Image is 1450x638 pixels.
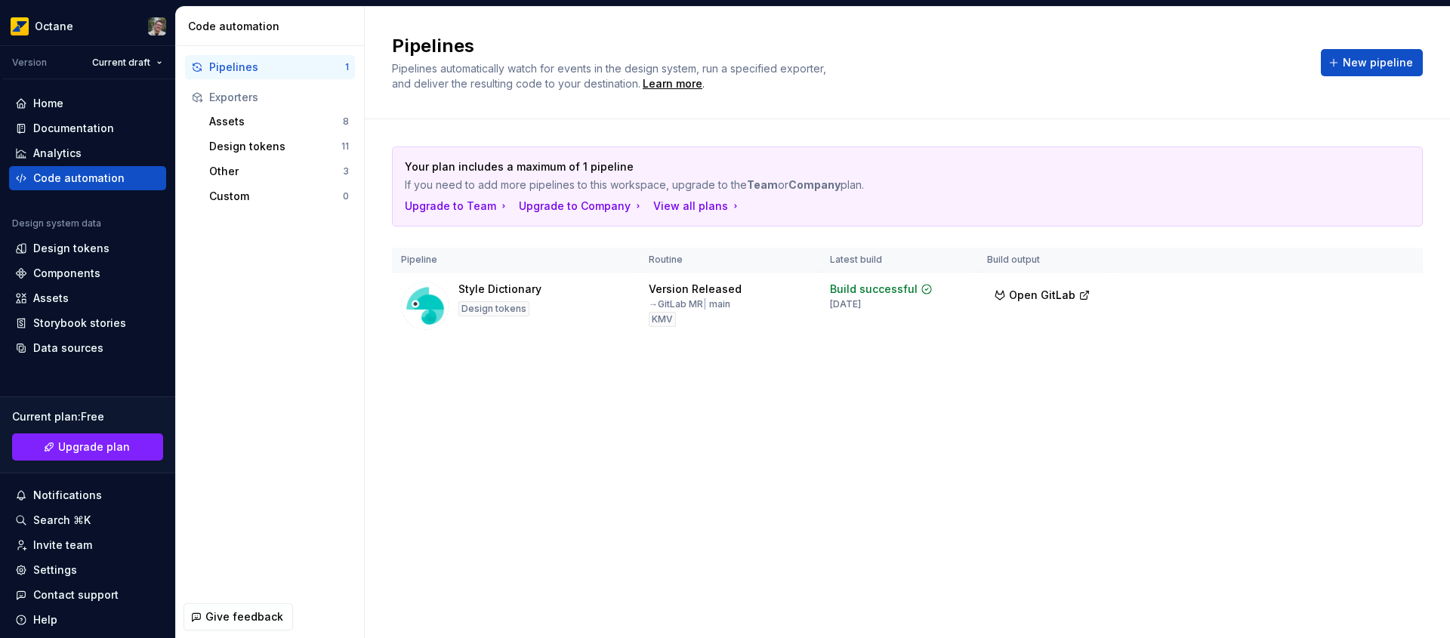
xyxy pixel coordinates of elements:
[830,282,918,297] div: Build successful
[58,439,130,455] span: Upgrade plan
[33,513,91,528] div: Search ⌘K
[9,508,166,532] button: Search ⌘K
[343,190,349,202] div: 0
[33,612,57,627] div: Help
[649,282,742,297] div: Version Released
[519,199,644,214] button: Upgrade to Company
[12,409,163,424] div: Current plan : Free
[987,282,1097,309] button: Open GitLab
[184,603,293,630] button: Give feedback
[9,166,166,190] a: Code automation
[12,217,101,230] div: Design system data
[9,141,166,165] a: Analytics
[649,312,676,327] div: KMV
[9,583,166,607] button: Contact support
[11,17,29,35] img: e8093afa-4b23-4413-bf51-00cde92dbd3f.png
[209,60,345,75] div: Pipelines
[341,140,349,153] div: 11
[643,76,702,91] a: Learn more
[9,483,166,507] button: Notifications
[9,236,166,260] a: Design tokens
[9,336,166,360] a: Data sources
[392,62,829,90] span: Pipelines automatically watch for events in the design system, run a specified exporter, and deli...
[209,114,343,129] div: Assets
[649,298,730,310] div: → GitLab MR main
[35,19,73,34] div: Octane
[788,178,841,191] strong: Company
[148,17,166,35] img: Tiago
[33,121,114,136] div: Documentation
[1343,55,1413,70] span: New pipeline
[209,164,343,179] div: Other
[33,171,125,186] div: Code automation
[458,282,541,297] div: Style Dictionary
[405,177,1304,193] p: If you need to add more pipelines to this workspace, upgrade to the or plan.
[203,134,355,159] button: Design tokens11
[209,139,341,154] div: Design tokens
[9,558,166,582] a: Settings
[1321,49,1423,76] button: New pipeline
[33,316,126,331] div: Storybook stories
[33,538,92,553] div: Invite team
[978,248,1111,273] th: Build output
[203,159,355,183] button: Other3
[209,90,349,105] div: Exporters
[33,562,77,578] div: Settings
[203,109,355,134] button: Assets8
[205,609,283,624] span: Give feedback
[640,79,705,90] span: .
[458,301,529,316] div: Design tokens
[33,341,103,356] div: Data sources
[33,587,119,603] div: Contact support
[9,286,166,310] a: Assets
[343,165,349,177] div: 3
[209,189,343,204] div: Custom
[345,61,349,73] div: 1
[9,116,166,140] a: Documentation
[821,248,978,273] th: Latest build
[640,248,821,273] th: Routine
[653,199,742,214] button: View all plans
[12,57,47,69] div: Version
[9,261,166,285] a: Components
[9,533,166,557] a: Invite team
[33,266,100,281] div: Components
[987,291,1097,304] a: Open GitLab
[188,19,358,34] div: Code automation
[9,311,166,335] a: Storybook stories
[185,55,355,79] button: Pipelines1
[392,248,640,273] th: Pipeline
[9,608,166,632] button: Help
[33,291,69,306] div: Assets
[405,159,1304,174] p: Your plan includes a maximum of 1 pipeline
[703,298,707,310] span: |
[33,146,82,161] div: Analytics
[747,178,778,191] strong: Team
[33,241,110,256] div: Design tokens
[203,184,355,208] button: Custom0
[33,96,63,111] div: Home
[33,488,102,503] div: Notifications
[85,52,169,73] button: Current draft
[12,433,163,461] a: Upgrade plan
[9,91,166,116] a: Home
[392,34,1303,58] h2: Pipelines
[405,199,510,214] button: Upgrade to Team
[830,298,861,310] div: [DATE]
[3,10,172,42] button: OctaneTiago
[92,57,150,69] span: Current draft
[343,116,349,128] div: 8
[1009,288,1075,303] span: Open GitLab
